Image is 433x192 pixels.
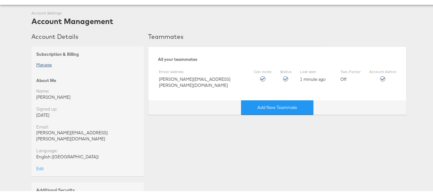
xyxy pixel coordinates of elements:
[36,123,48,129] label: Email:
[36,129,139,141] div: [PERSON_NAME][EMAIL_ADDRESS][PERSON_NAME][DOMAIN_NAME]
[31,10,113,15] div: Account Settings
[36,87,49,93] label: Name:
[31,15,113,26] div: Account Management
[36,61,52,67] a: Manage
[148,32,406,39] h3: Teammates
[158,55,396,62] div: All your teammates
[36,93,139,99] div: [PERSON_NAME]
[159,69,246,87] div: [PERSON_NAME][EMAIL_ADDRESS][PERSON_NAME][DOMAIN_NAME]
[340,69,361,81] div: Off
[36,165,44,171] a: Edit
[300,69,332,74] label: Last seen
[36,153,139,159] div: English ([GEOGRAPHIC_DATA])
[241,99,313,114] div: Add New Teammate
[36,147,57,153] label: Language:
[36,50,139,56] div: Subscription & Billing
[340,69,361,74] label: Two-Factor
[369,69,396,74] label: Account Admin
[36,111,139,117] div: [DATE]
[31,32,144,39] h3: Account Details
[280,69,291,74] label: Status
[36,77,139,83] div: About Me
[159,69,246,74] label: Email address
[36,105,57,111] label: Signed up:
[300,69,332,81] div: 1 minute ago
[254,69,271,74] label: Can invite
